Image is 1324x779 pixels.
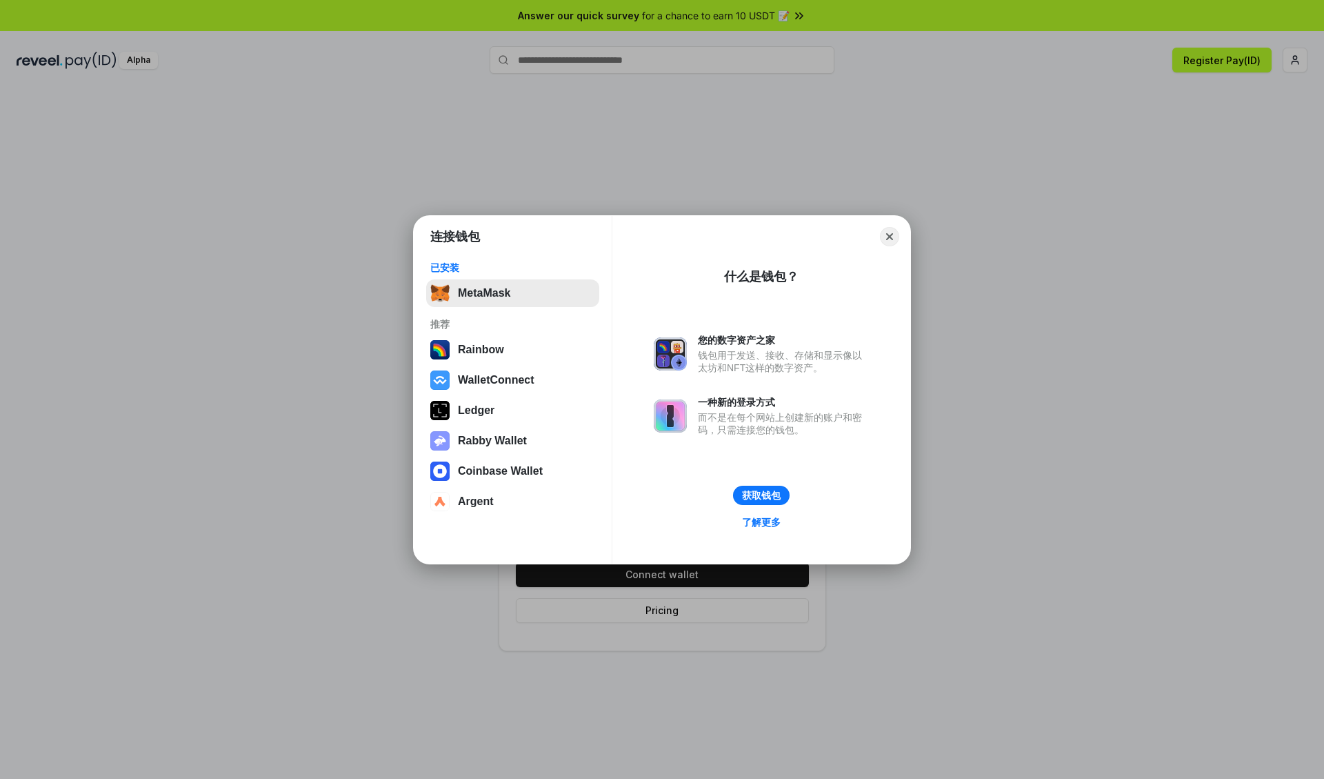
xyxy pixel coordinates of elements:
[430,492,450,511] img: svg+xml,%3Csvg%20width%3D%2228%22%20height%3D%2228%22%20viewBox%3D%220%200%2028%2028%22%20fill%3D...
[426,397,599,424] button: Ledger
[430,462,450,481] img: svg+xml,%3Csvg%20width%3D%2228%22%20height%3D%2228%22%20viewBox%3D%220%200%2028%2028%22%20fill%3D...
[734,513,789,531] a: 了解更多
[698,334,869,346] div: 您的数字资产之家
[426,457,599,485] button: Coinbase Wallet
[742,489,781,502] div: 获取钱包
[742,516,781,529] div: 了解更多
[698,411,869,436] div: 而不是在每个网站上创建新的账户和密码，只需连接您的钱包。
[880,227,899,246] button: Close
[430,284,450,303] img: svg+xml,%3Csvg%20fill%3D%22none%22%20height%3D%2233%22%20viewBox%3D%220%200%2035%2033%22%20width%...
[654,400,687,433] img: svg+xml,%3Csvg%20xmlns%3D%22http%3A%2F%2Fwww.w3.org%2F2000%2Fsvg%22%20fill%3D%22none%22%20viewBox...
[458,287,510,299] div: MetaMask
[698,396,869,408] div: 一种新的登录方式
[733,486,790,505] button: 获取钱包
[458,495,494,508] div: Argent
[430,371,450,390] img: svg+xml,%3Csvg%20width%3D%2228%22%20height%3D%2228%22%20viewBox%3D%220%200%2028%2028%22%20fill%3D...
[430,401,450,420] img: svg+xml,%3Csvg%20xmlns%3D%22http%3A%2F%2Fwww.w3.org%2F2000%2Fsvg%22%20width%3D%2228%22%20height%3...
[426,366,599,394] button: WalletConnect
[458,374,534,386] div: WalletConnect
[430,340,450,359] img: svg+xml,%3Csvg%20width%3D%22120%22%20height%3D%22120%22%20viewBox%3D%220%200%20120%20120%22%20fil...
[426,488,599,515] button: Argent
[426,336,599,364] button: Rainbow
[426,427,599,455] button: Rabby Wallet
[430,431,450,451] img: svg+xml,%3Csvg%20xmlns%3D%22http%3A%2F%2Fwww.w3.org%2F2000%2Fsvg%22%20fill%3D%22none%22%20viewBox...
[458,404,494,417] div: Ledger
[654,337,687,371] img: svg+xml,%3Csvg%20xmlns%3D%22http%3A%2F%2Fwww.w3.org%2F2000%2Fsvg%22%20fill%3D%22none%22%20viewBox...
[430,262,595,274] div: 已安装
[698,349,869,374] div: 钱包用于发送、接收、存储和显示像以太坊和NFT这样的数字资产。
[430,228,480,245] h1: 连接钱包
[430,318,595,331] div: 推荐
[458,465,543,477] div: Coinbase Wallet
[724,268,799,285] div: 什么是钱包？
[458,435,527,447] div: Rabby Wallet
[426,279,599,307] button: MetaMask
[458,344,504,356] div: Rainbow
